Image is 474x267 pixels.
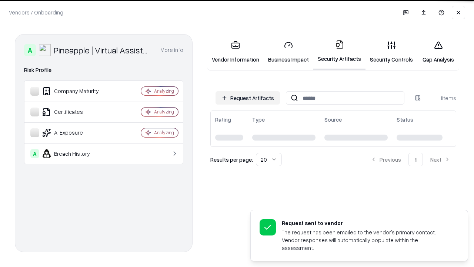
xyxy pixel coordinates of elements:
div: Rating [215,116,231,123]
div: A [30,149,39,158]
p: Results per page: [210,156,253,164]
div: Source [324,116,342,123]
a: Business Impact [264,35,313,69]
div: AI Exposure [30,128,119,137]
a: Security Artifacts [313,34,365,70]
nav: pagination [365,153,456,166]
div: Breach History [30,149,119,158]
div: Certificates [30,108,119,116]
div: Request sent to vendor [282,219,450,227]
button: Request Artifacts [216,91,280,105]
div: Pineapple | Virtual Assistant Agency [54,44,151,56]
div: Status [397,116,413,123]
div: Analyzing [154,129,174,136]
div: 1 items [427,94,456,102]
button: 1 [408,153,423,166]
div: Risk Profile [24,66,183,75]
a: Gap Analysis [417,35,459,69]
a: Vendor Information [207,35,264,69]
div: The request has been emailed to the vendor’s primary contact. Vendor responses will automatically... [282,228,450,252]
div: Analyzing [154,88,174,94]
p: Vendors / Onboarding [9,9,63,16]
div: Analyzing [154,109,174,115]
a: Security Controls [365,35,417,69]
button: More info [160,43,183,57]
div: A [24,44,36,56]
img: Pineapple | Virtual Assistant Agency [39,44,51,56]
div: Type [252,116,265,123]
div: Company Maturity [30,87,119,96]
